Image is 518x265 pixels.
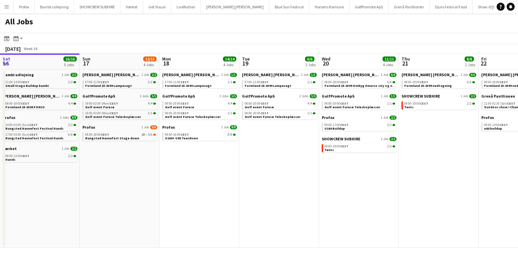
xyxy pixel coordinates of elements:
[143,0,171,13] button: Get Visual
[3,94,77,99] a: [PERSON_NAME] [PERSON_NAME]1 Job4/4
[233,81,236,83] span: 1/1
[322,94,397,99] a: GolfPromote ApS1 Job1/1
[305,56,314,61] span: 6/6
[387,102,392,105] span: 1/1
[35,0,74,13] button: Bambi udlejning
[63,56,77,61] span: 16/16
[101,132,109,137] span: CEST
[162,94,237,125] div: GolfPromote ApS2 Jobs5/508:00-20:00CEST4/4Golf event Furesø08:00-20:00CEST1/1Golf event Furesø Te...
[404,102,428,105] span: 08:00-19:00
[171,0,201,13] button: LiveNation
[3,72,77,94] div: Bambi udlejning1 Job2/211:00-14:00CEST2/2Small Stage Buildup bambi
[82,72,157,94] div: [PERSON_NAME] [PERSON_NAME]1 Job2/207:00-11:00CEST2/2Formland 25-0399 Lampevagt
[148,112,153,115] span: 1/1
[162,125,175,130] span: Profox
[299,94,308,98] span: 2 Jobs
[142,133,145,136] span: 2A
[70,94,77,98] span: 4/4
[340,123,348,127] span: CEST
[480,59,487,67] span: 22
[161,59,171,67] span: 18
[181,101,189,106] span: CEST
[68,154,73,158] span: 2/2
[85,132,156,140] a: 08:00-18:00CEST2A•5/6Rungsted Havnefest Stage down
[82,125,157,142] div: Profox1 Job5/608:00-18:00CEST2A•5/6Rungsted Havnefest Stage down
[393,145,395,147] span: 2/2
[430,0,473,13] button: Djurs Festival Food
[245,80,315,88] a: 07:00-11:00CEST1/1Formland 25-0399 Lampevagt
[14,0,35,13] button: Profox
[221,125,229,129] span: 1 Job
[309,0,349,13] button: Horsens Komune
[3,115,15,120] span: Profox
[402,72,476,77] a: [PERSON_NAME] [PERSON_NAME]1 Job6/6
[324,145,348,148] span: 08:00-19:00
[383,62,396,67] div: 4 Jobs
[165,101,236,109] a: 08:00-20:00CEST4/4Golf event Furesø
[420,101,428,106] span: CEST
[22,46,39,51] span: Week 34
[322,115,397,120] a: Profox1 Job2/2
[349,0,388,13] button: GolfPromote ApS
[3,146,77,163] div: Værket1 Job2/208:00-13:00CEST2/2Hands
[82,72,157,77] a: [PERSON_NAME] [PERSON_NAME]1 Job2/2
[3,115,77,120] a: Profox2 Jobs8/8
[324,126,345,131] span: U160 Buildup
[324,144,395,152] a: 08:00-19:00CEST2/2Tents
[245,111,315,119] a: 08:00-20:00CEST1/1Golf event Furesø Teleskoplæsser
[181,80,189,84] span: CEST
[322,136,397,141] a: SHOWCREW SUBHIRE1 Job2/2
[500,123,508,127] span: CEST
[3,94,77,115] div: [PERSON_NAME] [PERSON_NAME]1 Job4/408:00-18:00CEST4/4Formland 25-0399 FOKUS
[165,132,236,140] a: 08:00-16:00CEST8/8U160+ U80 Teardown
[85,84,132,88] span: Formland 25-0399 Lampevagt
[484,81,508,84] span: 08:00-18:00
[381,94,388,98] span: 1 Job
[324,84,410,88] span: Formland 25-0399 Ombyg Emerco city og nedtagning
[324,123,348,127] span: 09:00-17:00
[242,94,317,99] a: GolfPromote ApS2 Jobs5/5
[85,105,114,109] span: Golf event Furesø
[324,102,348,105] span: 08:00-20:00
[245,102,269,105] span: 08:00-20:00
[393,124,395,126] span: 2/2
[82,56,90,62] span: Sun
[465,56,474,61] span: 8/8
[82,94,115,99] span: GolfPromote ApS
[85,133,109,136] span: 08:00-18:00
[162,94,237,99] a: GolfPromote ApS2 Jobs5/5
[150,94,157,98] span: 5/5
[387,145,392,148] span: 2/2
[472,103,475,105] span: 2/2
[381,137,388,141] span: 1 Job
[5,132,76,140] a: 17:00-03:00 (Sun)CEST6/6Rungsted Havnefest Festival Hands
[313,81,315,83] span: 1/1
[340,144,348,148] span: CEST
[144,62,156,67] div: 4 Jobs
[307,102,312,105] span: 4/4
[5,45,21,52] div: [DATE]
[340,101,348,106] span: CEST
[469,73,476,77] span: 6/6
[148,102,153,105] span: 4/4
[507,101,515,106] span: CEST
[85,111,156,119] a: 19:00-02:00 (Mon)CEST1/1Golf event Furesø Teleskoplæsser
[142,73,149,77] span: 1 Job
[322,94,397,115] div: GolfPromote ApS1 Job1/108:00-20:00CEST1/1Golf event Furesø Teleskoplæsser
[230,94,237,98] span: 5/5
[68,102,73,105] span: 4/4
[404,84,452,88] span: Formland 25-0399 nedtagning
[70,116,77,120] span: 8/8
[307,81,312,84] span: 1/1
[3,56,10,62] span: Sat
[481,94,515,99] span: Grenå Pavillionen
[481,115,494,120] span: Profox
[81,59,90,67] span: 17
[242,56,250,62] span: Tue
[242,94,317,121] div: GolfPromote ApS2 Jobs5/508:00-20:00CEST4/4Golf event Furesø08:00-20:00CEST1/1Golf event Furesø Te...
[148,81,153,84] span: 2/2
[73,155,76,157] span: 2/2
[310,73,317,77] span: 1/1
[150,125,157,129] span: 5/6
[181,111,189,115] span: CEST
